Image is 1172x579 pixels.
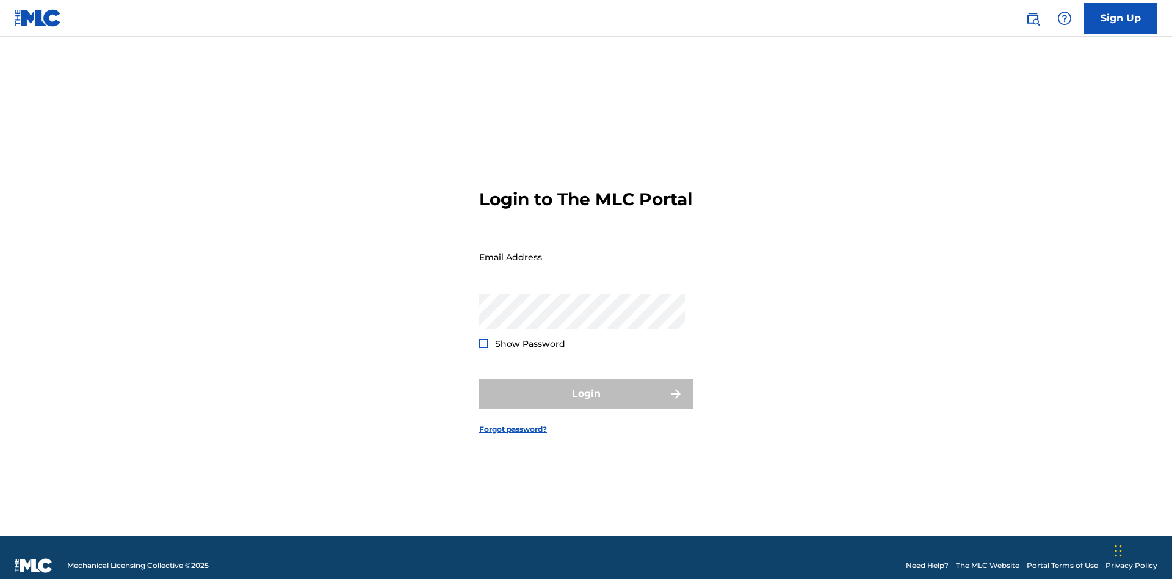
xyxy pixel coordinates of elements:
[1052,6,1077,31] div: Help
[479,424,547,435] a: Forgot password?
[67,560,209,571] span: Mechanical Licensing Collective © 2025
[1115,533,1122,569] div: Drag
[1057,11,1072,26] img: help
[1025,11,1040,26] img: search
[906,560,949,571] a: Need Help?
[15,558,52,573] img: logo
[479,189,692,210] h3: Login to The MLC Portal
[1027,560,1098,571] a: Portal Terms of Use
[956,560,1019,571] a: The MLC Website
[1111,520,1172,579] iframe: Chat Widget
[1084,3,1157,34] a: Sign Up
[15,9,62,27] img: MLC Logo
[1021,6,1045,31] a: Public Search
[495,338,565,349] span: Show Password
[1105,560,1157,571] a: Privacy Policy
